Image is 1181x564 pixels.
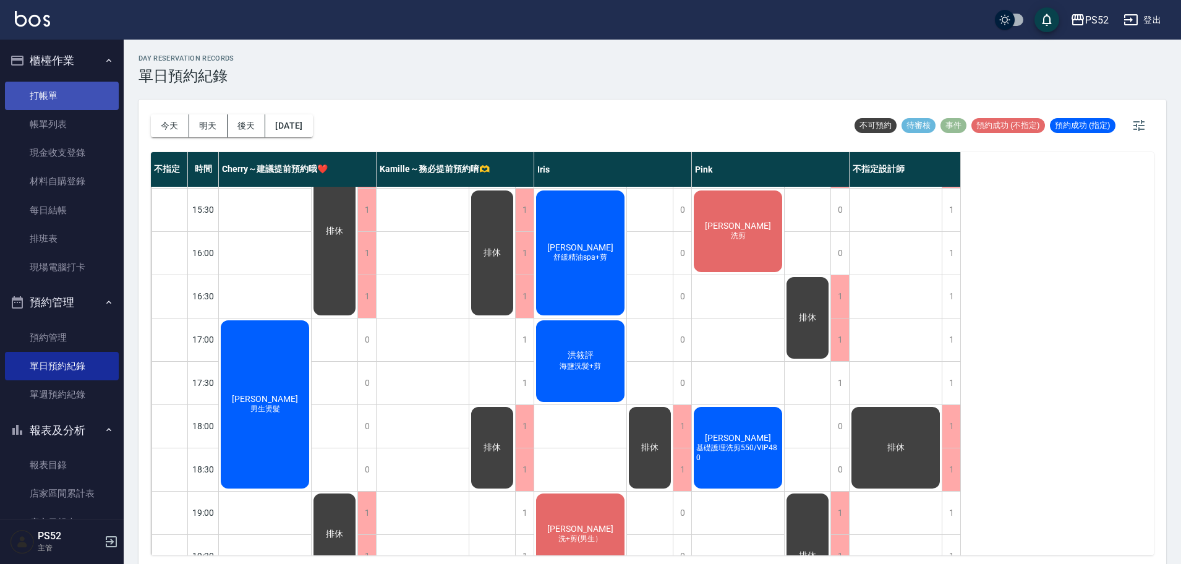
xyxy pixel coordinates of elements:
[5,139,119,167] a: 現金收支登錄
[323,529,346,540] span: 排休
[942,232,960,275] div: 1
[673,362,691,404] div: 0
[357,362,376,404] div: 0
[139,54,234,62] h2: day Reservation records
[188,275,219,318] div: 16:30
[673,275,691,318] div: 0
[515,405,534,448] div: 1
[942,189,960,231] div: 1
[229,394,301,404] span: [PERSON_NAME]
[15,11,50,27] img: Logo
[942,405,960,448] div: 1
[481,247,503,258] span: 排休
[673,405,691,448] div: 1
[357,448,376,491] div: 0
[830,492,849,534] div: 1
[248,404,283,414] span: 男生燙髮
[515,448,534,491] div: 1
[902,120,936,131] span: 待審核
[534,152,692,187] div: Iris
[357,232,376,275] div: 1
[673,318,691,361] div: 0
[38,530,101,542] h5: PS52
[515,275,534,318] div: 1
[1050,120,1115,131] span: 預約成功 (指定)
[942,362,960,404] div: 1
[515,318,534,361] div: 1
[515,492,534,534] div: 1
[971,120,1045,131] span: 預約成功 (不指定)
[219,152,377,187] div: Cherry～建議提前預約哦❤️
[228,114,266,137] button: 後天
[702,433,774,443] span: [PERSON_NAME]
[5,110,119,139] a: 帳單列表
[942,448,960,491] div: 1
[188,361,219,404] div: 17:30
[5,479,119,508] a: 店家區間累計表
[5,167,119,195] a: 材料自購登錄
[855,120,897,131] span: 不可預約
[940,120,966,131] span: 事件
[1085,12,1109,28] div: PS52
[5,508,119,537] a: 店家日報表
[1034,7,1059,32] button: save
[188,404,219,448] div: 18:00
[850,152,961,187] div: 不指定設計師
[357,275,376,318] div: 1
[188,491,219,534] div: 19:00
[188,188,219,231] div: 15:30
[830,275,849,318] div: 1
[188,231,219,275] div: 16:00
[5,380,119,409] a: 單週預約紀錄
[515,232,534,275] div: 1
[830,232,849,275] div: 0
[323,226,346,237] span: 排休
[377,152,534,187] div: Kamille～務必提前預約唷🫶
[1065,7,1114,33] button: PS52
[5,451,119,479] a: 報表目錄
[830,448,849,491] div: 0
[357,405,376,448] div: 0
[796,312,819,323] span: 排休
[942,275,960,318] div: 1
[5,196,119,224] a: 每日結帳
[942,492,960,534] div: 1
[38,542,101,553] p: 主管
[692,152,850,187] div: Pink
[545,524,616,534] span: [PERSON_NAME]
[702,221,774,231] span: [PERSON_NAME]
[639,442,661,453] span: 排休
[1119,9,1166,32] button: 登出
[515,362,534,404] div: 1
[5,352,119,380] a: 單日預約紀錄
[673,189,691,231] div: 0
[5,82,119,110] a: 打帳單
[5,323,119,352] a: 預約管理
[151,152,188,187] div: 不指定
[551,252,610,263] span: 舒緩精油spa+剪
[265,114,312,137] button: [DATE]
[357,189,376,231] div: 1
[5,253,119,281] a: 現場電腦打卡
[694,443,782,462] span: 基礎護理洗剪550/VIP480
[357,492,376,534] div: 1
[830,318,849,361] div: 1
[481,442,503,453] span: 排休
[10,529,35,554] img: Person
[5,224,119,253] a: 排班表
[673,492,691,534] div: 0
[673,448,691,491] div: 1
[357,318,376,361] div: 0
[5,414,119,446] button: 報表及分析
[885,442,907,453] span: 排休
[5,286,119,318] button: 預約管理
[830,189,849,231] div: 0
[188,318,219,361] div: 17:00
[830,405,849,448] div: 0
[151,114,189,137] button: 今天
[189,114,228,137] button: 明天
[5,45,119,77] button: 櫃檯作業
[545,242,616,252] span: [PERSON_NAME]
[139,67,234,85] h3: 單日預約紀錄
[188,448,219,491] div: 18:30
